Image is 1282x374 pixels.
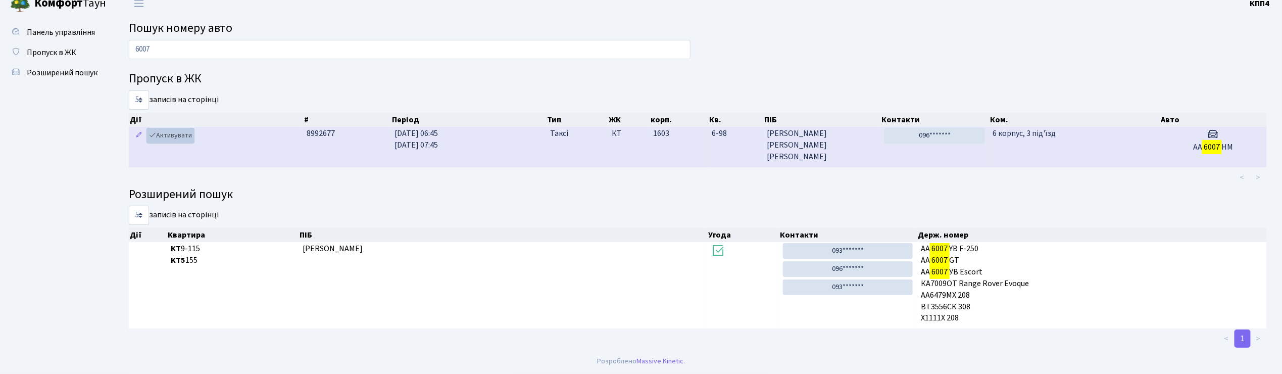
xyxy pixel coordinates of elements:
[303,113,391,127] th: #
[27,47,76,58] span: Пропуск в ЖК
[5,63,106,83] a: Розширений пошук
[1160,113,1267,127] th: Авто
[930,242,949,256] mark: 6007
[129,72,1267,86] h4: Пропуск в ЖК
[129,90,149,110] select: записів на сторінці
[129,206,219,225] label: записів на сторінці
[1164,143,1263,152] h5: АА НМ
[27,67,97,78] span: Розширений пошук
[133,128,145,144] a: Редагувати
[307,128,335,139] span: 8992677
[395,128,438,151] span: [DATE] 06:45 [DATE] 07:45
[171,255,185,266] b: КТ5
[129,188,1267,202] h4: Розширений пошук
[767,128,876,163] span: [PERSON_NAME] [PERSON_NAME] [PERSON_NAME]
[550,128,568,139] span: Таксі
[167,228,299,242] th: Квартира
[707,228,779,242] th: Угода
[5,42,106,63] a: Пропуск в ЖК
[129,206,149,225] select: записів на сторінці
[612,128,645,139] span: КТ
[1235,330,1251,348] a: 1
[546,113,608,127] th: Тип
[303,243,363,254] span: [PERSON_NAME]
[129,228,167,242] th: Дії
[129,113,303,127] th: Дії
[880,113,989,127] th: Контакти
[636,356,683,366] a: Massive Kinetic
[708,113,763,127] th: Кв.
[608,113,650,127] th: ЖК
[712,128,759,139] span: 6-98
[1202,140,1221,154] mark: 6007
[921,243,1263,324] span: АА YB F-250 АА GT АА УВ Escort КА7009ОТ Range Rover Evoque АА6479МХ 208 ВТ3556СК 308 X1111X 208
[763,113,881,127] th: ПІБ
[993,128,1056,139] span: 6 корпус, 3 під'їзд
[171,243,181,254] b: КТ
[779,228,917,242] th: Контакти
[391,113,547,127] th: Період
[299,228,707,242] th: ПІБ
[129,19,232,37] span: Пошук номеру авто
[930,253,949,267] mark: 6007
[27,27,95,38] span: Панель управління
[146,128,194,144] a: Активувати
[597,356,685,367] div: Розроблено .
[129,90,219,110] label: записів на сторінці
[654,128,670,139] span: 1603
[930,265,949,279] mark: 6007
[917,228,1267,242] th: Держ. номер
[989,113,1160,127] th: Ком.
[129,40,691,59] input: Пошук
[171,243,294,266] span: 9-115 155
[5,22,106,42] a: Панель управління
[650,113,708,127] th: корп.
